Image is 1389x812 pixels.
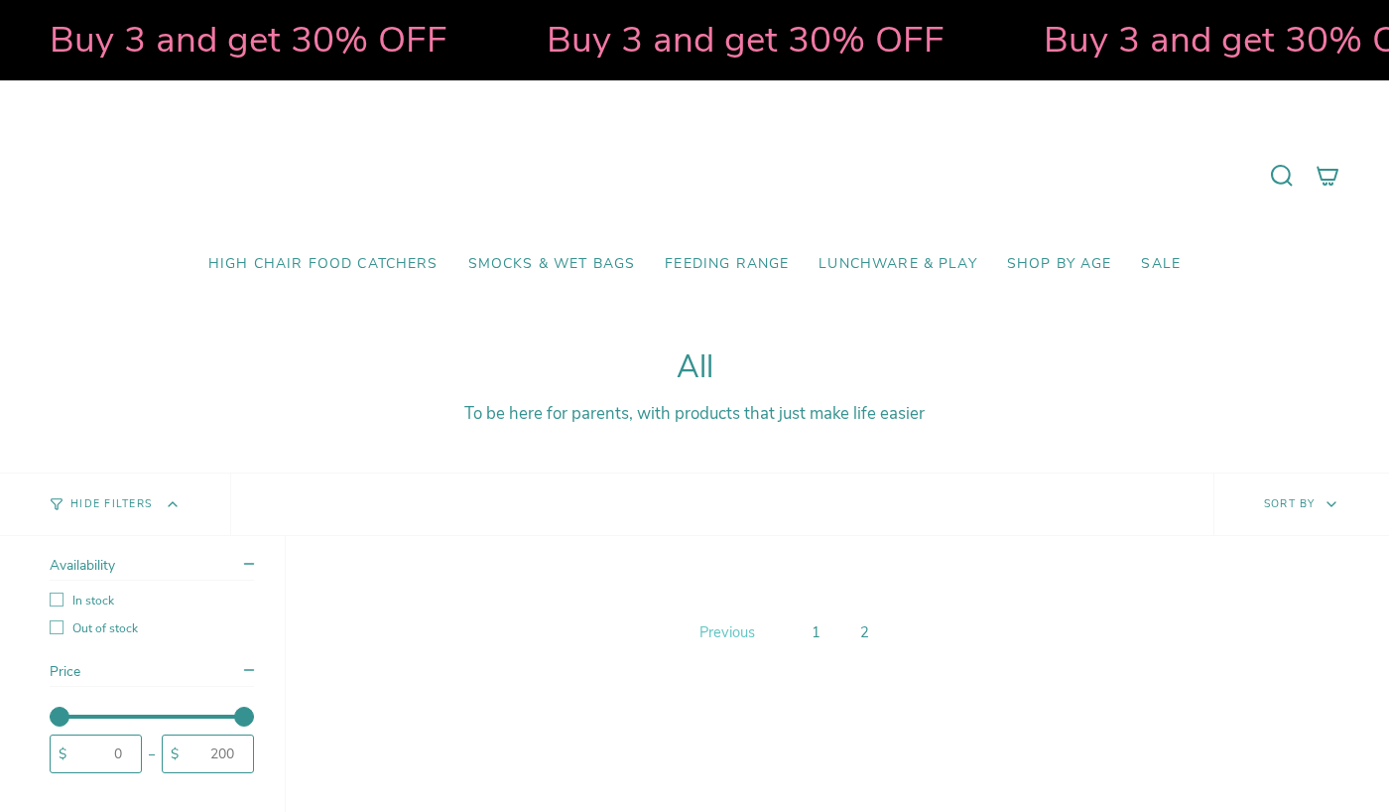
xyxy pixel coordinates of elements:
span: $ [59,744,66,763]
span: High Chair Food Catchers [208,256,439,273]
span: Price [50,662,80,681]
a: SALE [1126,241,1196,288]
span: Previous [699,622,755,642]
span: Smocks & Wet Bags [468,256,636,273]
a: Feeding Range [650,241,804,288]
summary: Availability [50,556,254,581]
input: 0 [71,744,141,764]
a: 2 [852,618,877,646]
a: Shop by Age [992,241,1127,288]
span: Sort by [1264,496,1316,511]
label: In stock [50,593,254,609]
a: 1 [804,618,828,646]
strong: Buy 3 and get 30% OFF [48,15,445,65]
span: Lunchware & Play [819,256,976,273]
button: Sort by [1213,474,1389,535]
span: Shop by Age [1007,256,1112,273]
a: Lunchware & Play [804,241,991,288]
a: High Chair Food Catchers [193,241,453,288]
a: Mumma’s Little Helpers [524,110,866,241]
label: Out of stock [50,620,254,636]
span: Hide Filters [70,499,152,510]
summary: Price [50,662,254,687]
span: To be here for parents, with products that just make life easier [464,402,925,425]
a: Smocks & Wet Bags [453,241,651,288]
div: - [142,749,162,759]
strong: Buy 3 and get 30% OFF [545,15,943,65]
span: Feeding Range [665,256,789,273]
input: 200 [184,744,253,764]
span: $ [171,744,179,763]
h1: All [50,349,1339,386]
a: Previous [694,617,760,647]
span: Availability [50,556,115,575]
span: SALE [1141,256,1181,273]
